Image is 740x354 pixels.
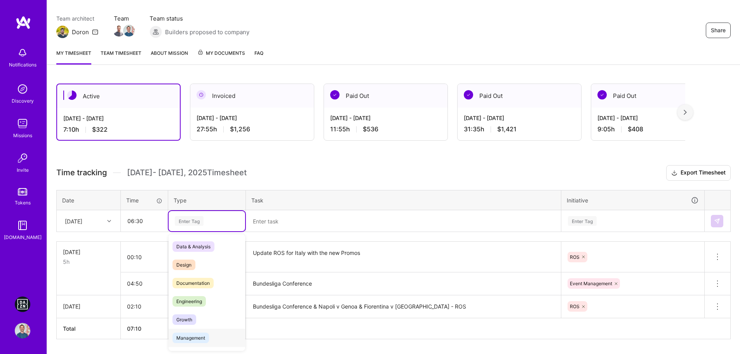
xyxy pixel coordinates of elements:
span: Time tracking [56,168,107,178]
span: Data & Analysis [172,241,214,252]
input: HH:MM [121,273,168,294]
div: Paid Out [591,84,715,108]
input: HH:MM [121,211,167,231]
th: Type [168,190,246,210]
span: Share [711,26,726,34]
img: Builders proposed to company [150,26,162,38]
div: 9:05 h [597,125,709,133]
span: Engineering [172,296,206,307]
div: [DOMAIN_NAME] [4,233,42,241]
img: Active [67,91,77,100]
div: Initiative [567,196,699,205]
div: [DATE] - [DATE] [63,114,174,122]
a: Team Member Avatar [114,24,124,37]
img: discovery [15,81,30,97]
span: $408 [628,125,643,133]
textarea: Bundesliga Conference & Napoli v Genoa & Fiorentina v [GEOGRAPHIC_DATA] - ROS [247,296,560,317]
div: Tokens [15,199,31,207]
div: [DATE] - [DATE] [330,114,441,122]
a: About Mission [151,49,188,65]
div: Paid Out [324,84,447,108]
div: 7:10 h [63,126,174,134]
img: Paid Out [330,90,340,99]
img: User Avatar [15,323,30,338]
div: [DATE] - [DATE] [197,114,308,122]
i: icon Download [671,169,677,177]
span: My Documents [197,49,245,58]
div: [DATE] - [DATE] [464,114,575,122]
i: icon Chevron [107,219,111,223]
div: Time [126,196,162,204]
img: Team Member Avatar [123,25,135,37]
div: Enter Tag [568,215,597,227]
div: 5h [63,258,114,266]
th: Total [57,318,121,339]
textarea: Update ROS for Italy with the new Promos [247,242,560,272]
button: Export Timesheet [666,165,731,181]
a: DAZN: Event Moderators for Israel Based Team [13,296,32,312]
th: Task [246,190,561,210]
img: Team Architect [56,26,69,38]
div: 27:55 h [197,125,308,133]
span: $1,256 [230,125,250,133]
img: tokens [18,188,27,195]
span: ROS [570,254,580,260]
span: Documentation [172,278,214,288]
img: Team Member Avatar [113,25,125,37]
div: Active [57,84,180,108]
button: Share [706,23,731,38]
i: icon Mail [92,29,98,35]
a: My Documents [197,49,245,65]
span: Design [172,260,195,270]
img: bell [15,45,30,61]
span: Builders proposed to company [165,28,249,36]
span: $1,421 [497,125,517,133]
span: $536 [363,125,378,133]
span: [DATE] - [DATE] , 2025 Timesheet [127,168,247,178]
div: Invoiced [190,84,314,108]
div: [DATE] [63,302,114,310]
img: guide book [15,218,30,233]
div: Doron [72,28,89,36]
input: HH:MM [121,247,168,267]
div: Discovery [12,97,34,105]
div: [DATE] [63,248,114,256]
input: HH:MM [121,296,168,317]
textarea: Bundesliga Conference [247,273,560,295]
span: $322 [92,126,108,134]
div: Missions [13,131,32,140]
img: DAZN: Event Moderators for Israel Based Team [15,296,30,312]
div: Enter Tag [175,215,204,227]
img: Submit [714,218,720,224]
th: 07:10 [121,318,168,339]
img: Invoiced [197,90,206,99]
span: Event Management [570,281,612,286]
img: Paid Out [464,90,473,99]
img: teamwork [15,116,30,131]
span: Team status [150,14,249,23]
span: ROS [570,303,580,309]
img: Invite [15,150,30,166]
img: right [684,110,687,115]
span: Team architect [56,14,98,23]
a: Team timesheet [101,49,141,65]
img: Paid Out [597,90,607,99]
div: Notifications [9,61,37,69]
img: logo [16,16,31,30]
span: Growth [172,314,196,325]
div: 31:35 h [464,125,575,133]
div: Invite [17,166,29,174]
div: [DATE] [65,217,82,225]
span: Team [114,14,134,23]
a: FAQ [254,49,263,65]
div: 11:55 h [330,125,441,133]
div: Paid Out [458,84,581,108]
th: Date [57,190,121,210]
a: My timesheet [56,49,91,65]
span: Management [172,333,209,343]
a: User Avatar [13,323,32,338]
div: [DATE] - [DATE] [597,114,709,122]
a: Team Member Avatar [124,24,134,37]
